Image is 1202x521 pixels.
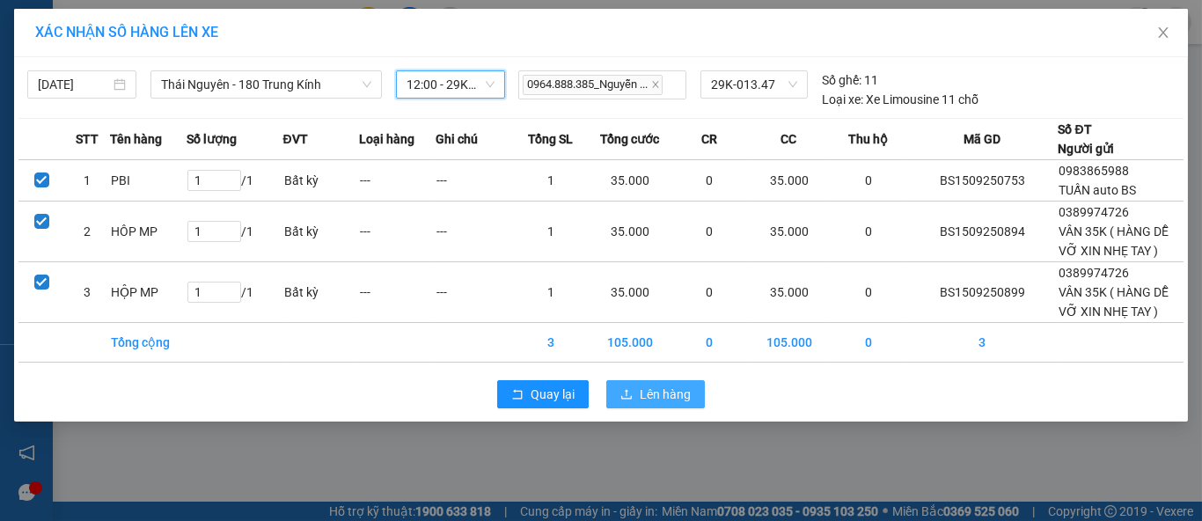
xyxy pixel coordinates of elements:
td: Bất kỳ [283,262,360,323]
span: CC [781,129,796,149]
span: Số ghế: [822,70,861,90]
span: Thái Nguyên - 180 Trung Kính [161,71,371,98]
span: 0389974726 [1059,266,1129,280]
td: 1 [512,202,589,262]
td: 35.000 [589,160,671,202]
span: 0983865988 [1059,164,1129,178]
span: Tên hàng [110,129,162,149]
td: 35.000 [748,160,831,202]
span: 0389974726 [1059,205,1129,219]
span: CR [701,129,717,149]
td: 35.000 [748,202,831,262]
td: 1 [512,160,589,202]
button: uploadLên hàng [606,380,705,408]
span: XÁC NHẬN SỐ HÀNG LÊN XE [35,24,218,40]
td: 0 [831,262,907,323]
div: Số ĐT Người gửi [1058,120,1114,158]
span: Tổng cước [600,129,659,149]
td: --- [359,202,436,262]
td: PBI [110,160,187,202]
span: TUẤN auto BS [1059,183,1136,197]
td: --- [436,160,512,202]
button: Close [1139,9,1188,58]
td: 0 [671,323,748,363]
div: 11 [822,70,878,90]
span: ĐVT [283,129,308,149]
td: 1 [64,160,110,202]
span: upload [620,388,633,402]
div: Xe Limousine 11 chỗ [822,90,978,109]
td: 3 [512,323,589,363]
td: 0 [831,160,907,202]
span: 0964.888.385_Nguyễn ... [523,75,663,95]
span: Lên hàng [640,385,691,404]
button: rollbackQuay lại [497,380,589,408]
span: VÂN 35K ( HÀNG DỄ VỠ XIN NHẸ TAY ) [1059,285,1169,319]
td: 35.000 [589,202,671,262]
td: 0 [831,323,907,363]
span: Ghi chú [436,129,478,149]
td: 3 [906,323,1058,363]
td: BS1509250894 [906,202,1058,262]
span: STT [76,129,99,149]
span: Quay lại [531,385,575,404]
td: 35.000 [589,262,671,323]
span: Loại xe: [822,90,863,109]
td: / 1 [187,160,282,202]
td: BS1509250753 [906,160,1058,202]
span: Thu hộ [848,129,888,149]
span: 12:00 - 29K-013.47 [407,71,495,98]
span: Số lượng [187,129,237,149]
td: --- [359,262,436,323]
td: --- [436,262,512,323]
span: Tổng SL [528,129,573,149]
td: HÔP MP [110,202,187,262]
td: / 1 [187,262,282,323]
span: VÂN 35K ( HÀNG DỄ VỠ XIN NHẸ TAY ) [1059,224,1169,258]
span: down [362,79,372,90]
td: 0 [671,202,748,262]
td: 0 [671,160,748,202]
td: 2 [64,202,110,262]
td: --- [359,160,436,202]
td: Bất kỳ [283,160,360,202]
td: BS1509250899 [906,262,1058,323]
input: 15/09/2025 [38,75,110,94]
td: 105.000 [748,323,831,363]
td: 3 [64,262,110,323]
span: Mã GD [964,129,1000,149]
td: Bất kỳ [283,202,360,262]
span: 29K-013.47 [711,71,797,98]
span: rollback [511,388,524,402]
td: HỘP MP [110,262,187,323]
td: 35.000 [748,262,831,323]
td: --- [436,202,512,262]
span: close [1156,26,1170,40]
td: 0 [671,262,748,323]
td: Tổng cộng [110,323,187,363]
span: close [651,80,660,89]
td: / 1 [187,202,282,262]
td: 0 [831,202,907,262]
td: 1 [512,262,589,323]
td: 105.000 [589,323,671,363]
span: Loại hàng [359,129,414,149]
